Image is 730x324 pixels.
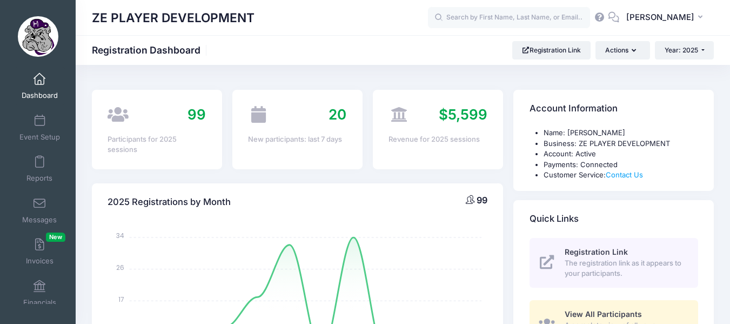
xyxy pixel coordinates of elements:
span: Dashboard [22,91,58,101]
h4: Account Information [530,94,618,124]
span: [PERSON_NAME] [626,11,694,23]
span: Year: 2025 [665,46,698,54]
div: Participants for 2025 sessions [108,134,206,155]
a: Registration Link The registration link as it appears to your participants. [530,238,698,288]
span: Registration Link [565,247,628,256]
div: New participants: last 7 days [248,134,346,145]
span: Financials [23,298,56,307]
li: Account: Active [544,149,698,160]
span: Reports [26,174,52,183]
span: The registration link as it appears to your participants. [565,258,686,279]
span: Event Setup [19,133,60,142]
span: View All Participants [565,309,642,319]
button: Actions [595,41,649,59]
li: Business: ZE PLAYER DEVELOPMENT [544,138,698,149]
button: [PERSON_NAME] [619,5,714,30]
li: Name: [PERSON_NAME] [544,128,698,138]
div: Revenue for 2025 sessions [389,134,487,145]
span: $5,599 [439,106,487,123]
a: Dashboard [14,67,65,105]
a: InvoicesNew [14,233,65,270]
span: 99 [187,106,206,123]
tspan: 17 [118,294,124,303]
span: Messages [22,215,57,224]
tspan: 34 [116,231,124,240]
a: Reports [14,150,65,188]
h1: Registration Dashboard [92,44,210,56]
h4: 2025 Registrations by Month [108,187,231,217]
a: Contact Us [606,170,643,179]
span: New [46,233,65,242]
img: ZE PLAYER DEVELOPMENT [18,16,58,57]
span: 20 [329,106,346,123]
li: Payments: Connected [544,160,698,170]
a: Financials [14,274,65,312]
h4: Quick Links [530,203,579,234]
a: Registration Link [512,41,591,59]
input: Search by First Name, Last Name, or Email... [428,7,590,29]
h1: ZE PLAYER DEVELOPMENT [92,5,255,30]
li: Customer Service: [544,170,698,181]
a: Messages [14,191,65,229]
a: Event Setup [14,109,65,147]
button: Year: 2025 [655,41,714,59]
tspan: 26 [116,262,124,272]
span: 99 [477,195,487,206]
span: Invoices [26,257,53,266]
